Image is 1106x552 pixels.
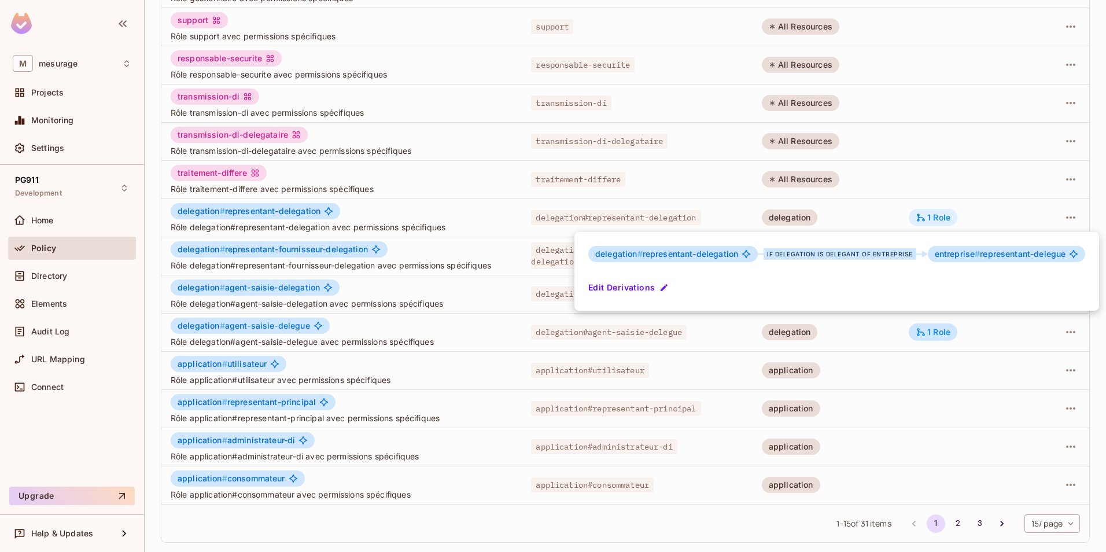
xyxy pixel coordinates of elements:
span: # [975,249,980,259]
span: representant-delegue [935,249,1066,259]
div: if delegation is delegant of entreprise [764,248,916,260]
span: # [637,249,643,259]
span: delegation [595,249,643,259]
button: Edit Derivations [588,278,671,297]
span: representant-delegation [595,249,738,259]
span: entreprise [935,249,980,259]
